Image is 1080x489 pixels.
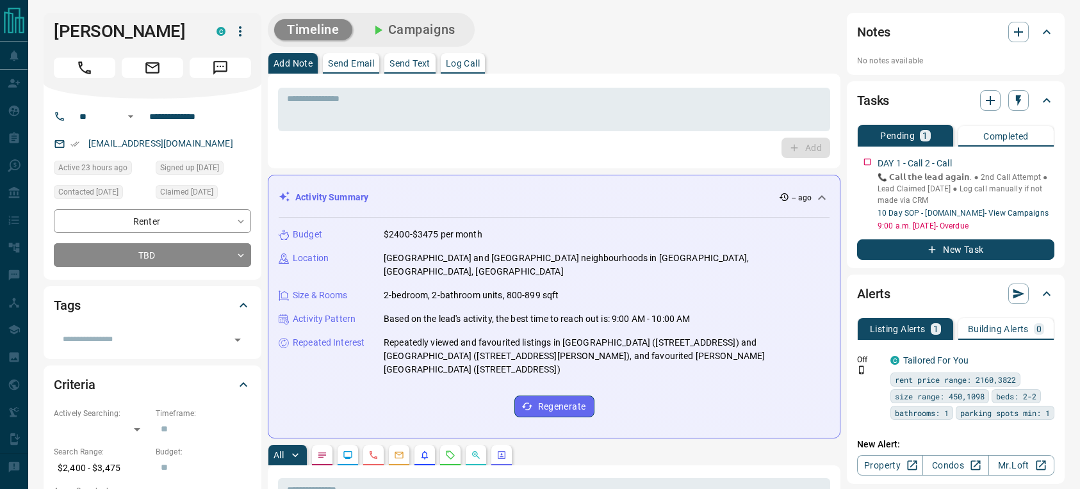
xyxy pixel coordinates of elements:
[54,185,149,203] div: Sun Oct 12 2025
[496,450,507,460] svg: Agent Actions
[960,406,1050,419] span: parking spots min: 1
[514,396,594,417] button: Regenerate
[394,450,404,460] svg: Emails
[922,131,928,140] p: 1
[792,192,812,204] p: -- ago
[857,55,1054,67] p: No notes available
[160,186,213,198] span: Claimed [DATE]
[190,58,251,78] span: Message
[933,325,938,333] p: 1
[70,140,79,148] svg: Email Verified
[878,220,1054,232] p: 9:00 a.m. [DATE] - Overdue
[293,289,348,302] p: Size & Rooms
[122,58,183,78] span: Email
[471,450,481,460] svg: Opportunities
[295,191,368,204] p: Activity Summary
[384,312,690,326] p: Based on the lead's activity, the best time to reach out is: 9:00 AM - 10:00 AM
[54,243,251,267] div: TBD
[857,284,890,304] h2: Alerts
[420,450,430,460] svg: Listing Alerts
[857,17,1054,47] div: Notes
[895,390,985,403] span: size range: 450,1098
[357,19,468,40] button: Campaigns
[895,373,1016,386] span: rent price range: 2160,3822
[389,59,430,68] p: Send Text
[58,186,119,198] span: Contacted [DATE]
[54,209,251,233] div: Renter
[384,252,830,278] p: [GEOGRAPHIC_DATA] and [GEOGRAPHIC_DATA] neighbourhoods in [GEOGRAPHIC_DATA], [GEOGRAPHIC_DATA], [...
[968,325,1029,333] p: Building Alerts
[156,185,251,203] div: Sun Oct 12 2025
[279,186,830,209] div: Activity Summary-- ago
[156,446,251,458] p: Budget:
[54,290,251,321] div: Tags
[857,354,883,365] p: Off
[384,228,482,241] p: $2400-$3475 per month
[54,21,197,42] h1: [PERSON_NAME]
[857,85,1054,116] div: Tasks
[58,161,127,174] span: Active 23 hours ago
[54,374,95,395] h2: Criteria
[384,289,559,302] p: 2-bedroom, 2-bathroom units, 800-899 sqft
[274,59,313,68] p: Add Note
[983,132,1029,141] p: Completed
[368,450,379,460] svg: Calls
[384,336,830,376] p: Repeatedly viewed and favourited listings in [GEOGRAPHIC_DATA] ([STREET_ADDRESS]) and [GEOGRAPHIC...
[54,161,149,179] div: Mon Oct 13 2025
[857,90,889,111] h2: Tasks
[870,325,926,333] p: Listing Alerts
[857,438,1054,451] p: New Alert:
[293,312,356,326] p: Activity Pattern
[857,278,1054,309] div: Alerts
[1036,325,1042,333] p: 0
[895,406,949,419] span: bathrooms: 1
[54,458,149,479] p: $2,400 - $3,475
[878,172,1054,206] p: 📞 𝗖𝗮𝗹𝗹 𝘁𝗵𝗲 𝗹𝗲𝗮𝗱 𝗮𝗴𝗮𝗶𝗻. ● 2nd Call Attempt ● Lead Claimed [DATE] ‎● Log call manually if not made ...
[123,109,138,124] button: Open
[878,157,952,170] p: DAY 1 - Call 2 - Call
[54,446,149,458] p: Search Range:
[857,22,890,42] h2: Notes
[343,450,353,460] svg: Lead Browsing Activity
[274,451,284,460] p: All
[445,450,455,460] svg: Requests
[903,355,969,365] a: Tailored For You
[890,356,899,365] div: condos.ca
[229,331,247,349] button: Open
[293,336,364,349] p: Repeated Interest
[317,450,327,460] svg: Notes
[160,161,219,174] span: Signed up [DATE]
[880,131,915,140] p: Pending
[274,19,352,40] button: Timeline
[988,455,1054,476] a: Mr.Loft
[156,161,251,179] div: Sun Oct 12 2025
[217,27,225,36] div: condos.ca
[293,228,322,241] p: Budget
[54,369,251,400] div: Criteria
[54,58,115,78] span: Call
[293,252,329,265] p: Location
[156,408,251,419] p: Timeframe:
[328,59,374,68] p: Send Email
[54,295,80,316] h2: Tags
[88,138,233,148] a: [EMAIL_ADDRESS][DOMAIN_NAME]
[857,455,923,476] a: Property
[878,209,1049,218] a: 10 Day SOP - [DOMAIN_NAME]- View Campaigns
[857,365,866,374] svg: Push Notification Only
[446,59,480,68] p: Log Call
[922,455,988,476] a: Condos
[54,408,149,419] p: Actively Searching:
[996,390,1036,403] span: beds: 2-2
[857,239,1054,260] button: New Task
